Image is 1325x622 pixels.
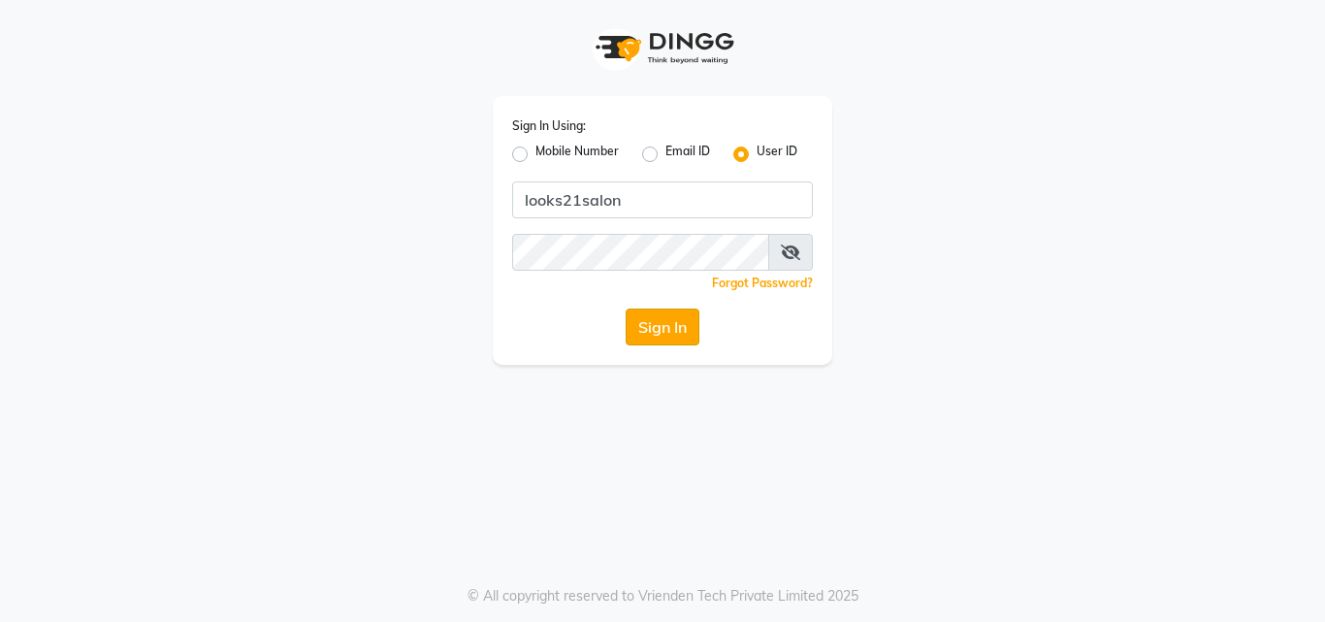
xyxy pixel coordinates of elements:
a: Forgot Password? [712,276,813,290]
img: logo1.svg [585,19,740,77]
label: User ID [757,143,797,166]
button: Sign In [626,309,699,345]
input: Username [512,234,769,271]
label: Mobile Number [535,143,619,166]
label: Sign In Using: [512,117,586,135]
label: Email ID [665,143,710,166]
input: Username [512,181,813,218]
